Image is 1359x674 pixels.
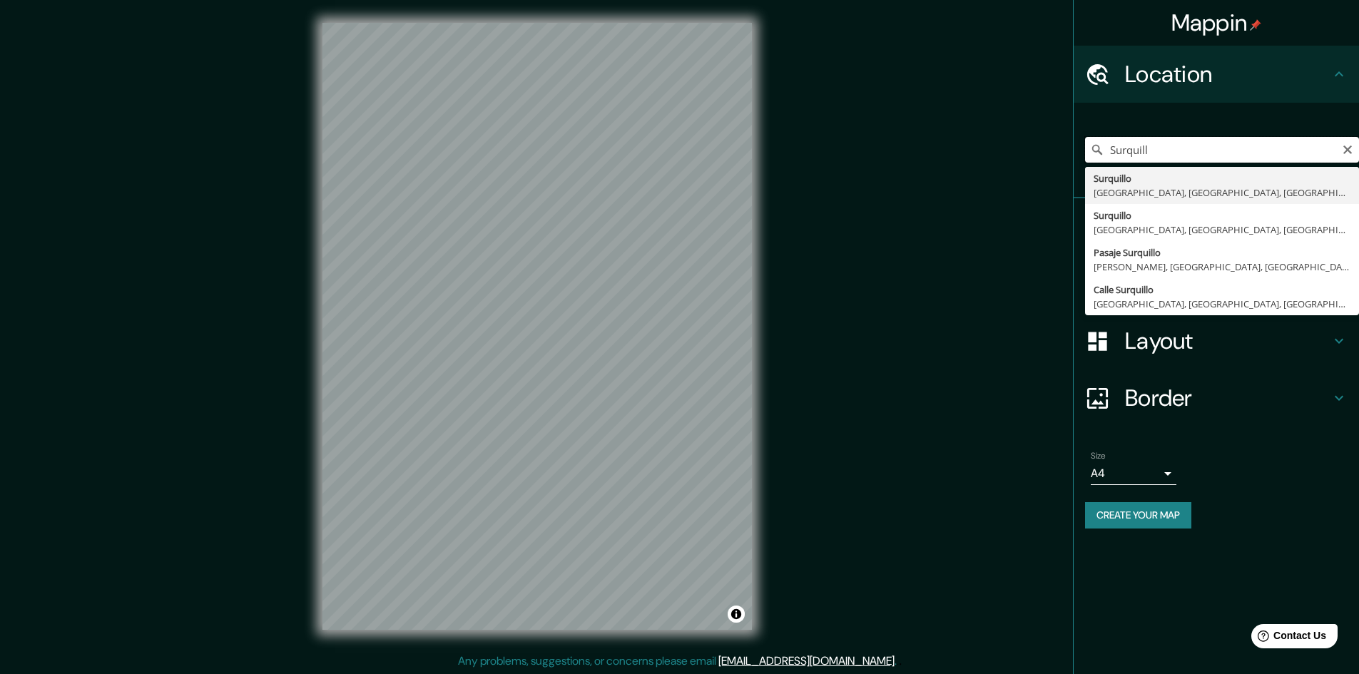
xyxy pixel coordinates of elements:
canvas: Map [322,23,752,630]
h4: Layout [1125,327,1330,355]
label: Size [1091,450,1106,462]
div: Style [1074,255,1359,312]
input: Pick your city or area [1085,137,1359,163]
div: [GEOGRAPHIC_DATA], [GEOGRAPHIC_DATA], [GEOGRAPHIC_DATA] [1094,185,1350,200]
div: . [899,653,902,670]
img: pin-icon.png [1250,19,1261,31]
div: [GEOGRAPHIC_DATA], [GEOGRAPHIC_DATA], [GEOGRAPHIC_DATA] [1094,223,1350,237]
a: [EMAIL_ADDRESS][DOMAIN_NAME] [718,653,895,668]
div: A4 [1091,462,1176,485]
div: Surquillo [1094,171,1350,185]
div: Layout [1074,312,1359,369]
iframe: Help widget launcher [1232,618,1343,658]
button: Toggle attribution [728,606,745,623]
div: [PERSON_NAME], [GEOGRAPHIC_DATA], [GEOGRAPHIC_DATA] [1094,260,1350,274]
div: [GEOGRAPHIC_DATA], [GEOGRAPHIC_DATA], [GEOGRAPHIC_DATA] [1094,297,1350,311]
div: Calle Surquillo [1094,282,1350,297]
div: . [897,653,899,670]
div: Pins [1074,198,1359,255]
div: Border [1074,369,1359,427]
p: Any problems, suggestions, or concerns please email . [458,653,897,670]
h4: Location [1125,60,1330,88]
div: Surquillo [1094,208,1350,223]
button: Create your map [1085,502,1191,529]
div: Pasaje Surquillo [1094,245,1350,260]
h4: Border [1125,384,1330,412]
button: Clear [1342,142,1353,155]
h4: Mappin [1171,9,1262,37]
div: Location [1074,46,1359,103]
